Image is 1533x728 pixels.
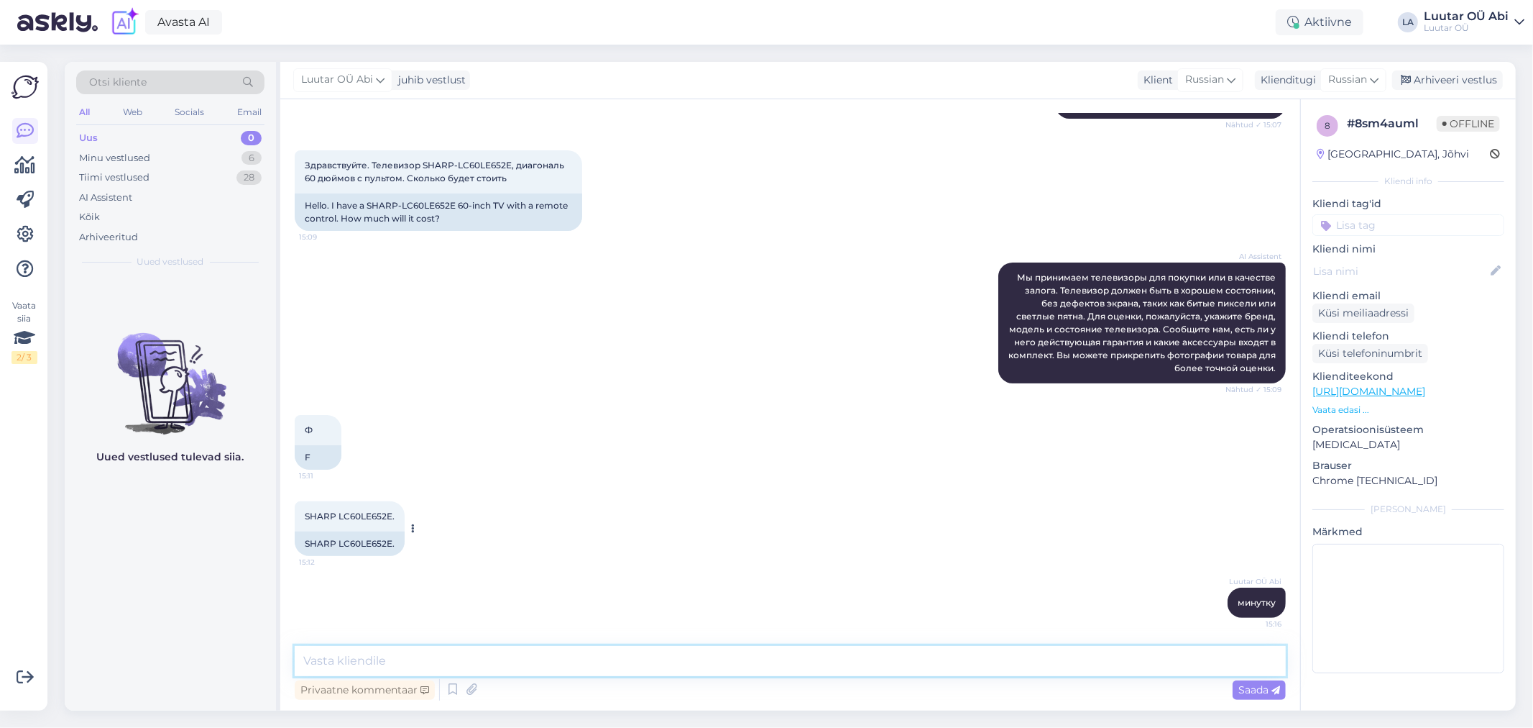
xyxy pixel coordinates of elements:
div: [PERSON_NAME] [1312,503,1504,516]
div: All [76,103,93,122]
div: juhib vestlust [392,73,466,88]
img: Askly Logo [11,73,39,101]
p: Kliendi tag'id [1312,196,1504,211]
span: Uued vestlused [137,255,204,268]
a: Avasta AI [145,10,222,35]
div: Kliendi info [1312,175,1504,188]
img: No chats [65,307,276,437]
span: 15:09 [299,232,353,242]
span: SHARP LC60LE652E. [305,511,395,522]
span: Nähtud ✓ 15:07 [1225,119,1281,130]
input: Lisa nimi [1313,263,1488,279]
span: Ф [305,424,313,435]
div: F [295,445,341,470]
span: минутку [1238,597,1276,608]
p: Kliendi nimi [1312,242,1504,257]
span: 15:11 [299,470,353,481]
div: Arhiveeritud [79,230,138,245]
div: 2 / 3 [11,351,37,364]
p: Klienditeekond [1312,369,1504,384]
a: Luutar OÜ AbiLuutar OÜ [1424,11,1524,34]
div: LA [1398,12,1418,32]
div: Minu vestlused [79,151,150,165]
p: Brauser [1312,458,1504,473]
p: Uued vestlused tulevad siia. [97,450,244,465]
p: Vaata edasi ... [1312,404,1504,417]
span: Otsi kliente [89,75,147,90]
div: Hello. I have a SHARP-LC60LE652E 60-inch TV with a remote control. How much will it cost? [295,194,582,231]
span: Здравствуйте. Телевизор SHARP-LC60LE652E, диагональ 60 дюймов с пультом. Сколько будет стоить [305,160,566,183]
div: Aktiivne [1276,9,1363,35]
a: [URL][DOMAIN_NAME] [1312,385,1425,398]
div: Luutar OÜ Abi [1424,11,1509,22]
span: Luutar OÜ Abi [1228,576,1281,587]
span: Offline [1437,116,1500,132]
div: Tiimi vestlused [79,170,149,185]
div: Küsi meiliaadressi [1312,304,1414,323]
div: Web [120,103,145,122]
div: # 8sm4auml [1347,115,1437,132]
span: Russian [1328,72,1367,88]
span: 8 [1325,120,1330,131]
div: Uus [79,131,98,145]
div: Luutar OÜ [1424,22,1509,34]
div: 0 [241,131,262,145]
img: explore-ai [109,7,139,37]
div: Socials [172,103,207,122]
input: Lisa tag [1312,214,1504,236]
span: 15:16 [1228,619,1281,629]
span: AI Assistent [1228,251,1281,262]
div: Klient [1138,73,1173,88]
div: SHARP LC60LE652E. [295,532,405,556]
div: Vaata siia [11,299,37,364]
div: [GEOGRAPHIC_DATA], Jõhvi [1317,147,1469,162]
div: Email [234,103,264,122]
p: Märkmed [1312,524,1504,540]
span: 15:12 [299,557,353,568]
p: Kliendi email [1312,288,1504,304]
span: Мы принимаем телевизоры для покупки или в качестве залога. Телевизор должен быть в хорошем состоя... [1008,272,1278,373]
p: Chrome [TECHNICAL_ID] [1312,473,1504,488]
p: [MEDICAL_DATA] [1312,437,1504,452]
p: Kliendi telefon [1312,329,1504,344]
div: 6 [241,151,262,165]
span: Luutar OÜ Abi [301,72,373,88]
span: Russian [1185,72,1224,88]
div: Arhiveeri vestlus [1392,70,1503,90]
span: Saada [1238,683,1280,696]
div: AI Assistent [79,191,132,205]
div: 28 [236,170,262,185]
p: Operatsioonisüsteem [1312,422,1504,437]
span: Nähtud ✓ 15:09 [1225,384,1281,395]
div: Klienditugi [1255,73,1316,88]
div: Privaatne kommentaar [295,681,435,700]
div: Küsi telefoninumbrit [1312,344,1428,363]
div: Kõik [79,210,100,224]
